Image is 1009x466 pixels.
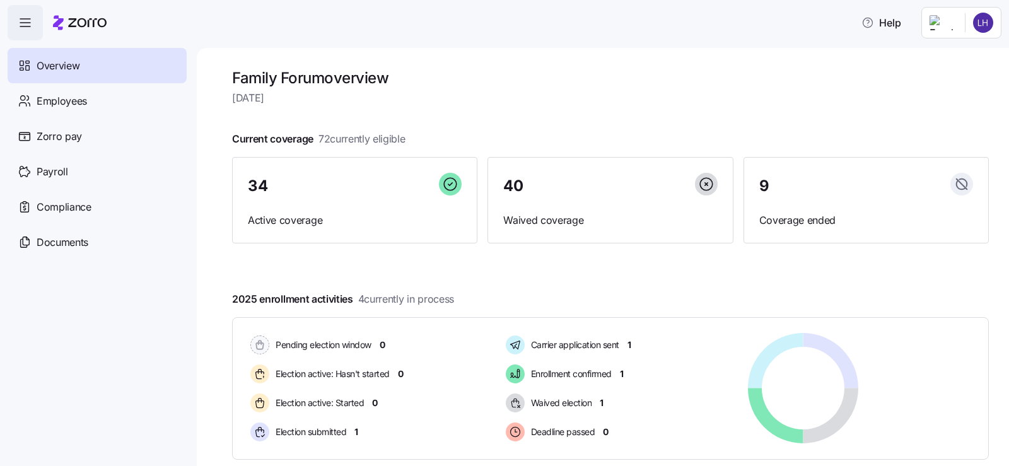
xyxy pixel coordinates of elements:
span: Election submitted [272,426,346,438]
a: Zorro pay [8,119,187,154]
a: Employees [8,83,187,119]
span: Carrier application sent [527,339,619,351]
span: 0 [380,339,385,351]
span: Active coverage [248,213,462,228]
span: Coverage ended [759,213,973,228]
span: 72 currently eligible [318,131,405,147]
span: 1 [627,339,631,351]
span: Enrollment confirmed [527,368,612,380]
span: Payroll [37,164,68,180]
span: 2025 enrollment activities [232,291,454,307]
a: Overview [8,48,187,83]
span: 4 currently in process [358,291,454,307]
span: Election active: Started [272,397,364,409]
span: 0 [603,426,609,438]
a: Compliance [8,189,187,224]
img: 96e328f018908eb6a5d67259af6310f1 [973,13,993,33]
span: Pending election window [272,339,371,351]
span: Election active: Hasn't started [272,368,390,380]
span: Documents [37,235,88,250]
span: Employees [37,93,87,109]
a: Payroll [8,154,187,189]
span: 0 [398,368,404,380]
span: Deadline passed [527,426,595,438]
span: Waived election [527,397,592,409]
span: 34 [248,178,267,194]
span: Waived coverage [503,213,717,228]
span: [DATE] [232,90,989,106]
img: Employer logo [930,15,955,30]
span: Help [861,15,901,30]
span: Zorro pay [37,129,82,144]
span: 1 [354,426,358,438]
span: 1 [620,368,624,380]
span: Compliance [37,199,91,215]
span: Current coverage [232,131,405,147]
span: 0 [372,397,378,409]
span: 1 [600,397,604,409]
button: Help [851,10,911,35]
span: Overview [37,58,79,74]
span: 9 [759,178,769,194]
span: 40 [503,178,523,194]
h1: Family Forum overview [232,68,989,88]
a: Documents [8,224,187,260]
